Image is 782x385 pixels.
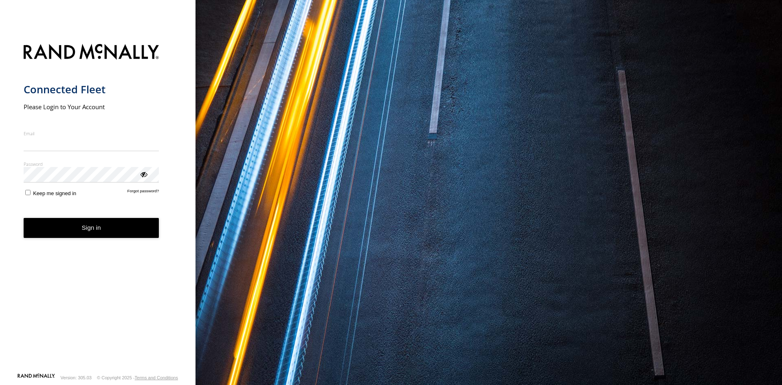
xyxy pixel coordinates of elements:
h2: Please Login to Your Account [24,103,159,111]
button: Sign in [24,218,159,238]
span: Keep me signed in [33,190,76,196]
div: © Copyright 2025 - [97,375,178,380]
div: Version: 305.03 [61,375,92,380]
a: Forgot password? [127,189,159,196]
img: Rand McNally [24,42,159,63]
h1: Connected Fleet [24,83,159,96]
input: Keep me signed in [25,190,31,195]
a: Visit our Website [18,374,55,382]
div: ViewPassword [139,170,147,178]
label: Email [24,130,159,136]
form: main [24,39,172,373]
label: Password [24,161,159,167]
a: Terms and Conditions [135,375,178,380]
